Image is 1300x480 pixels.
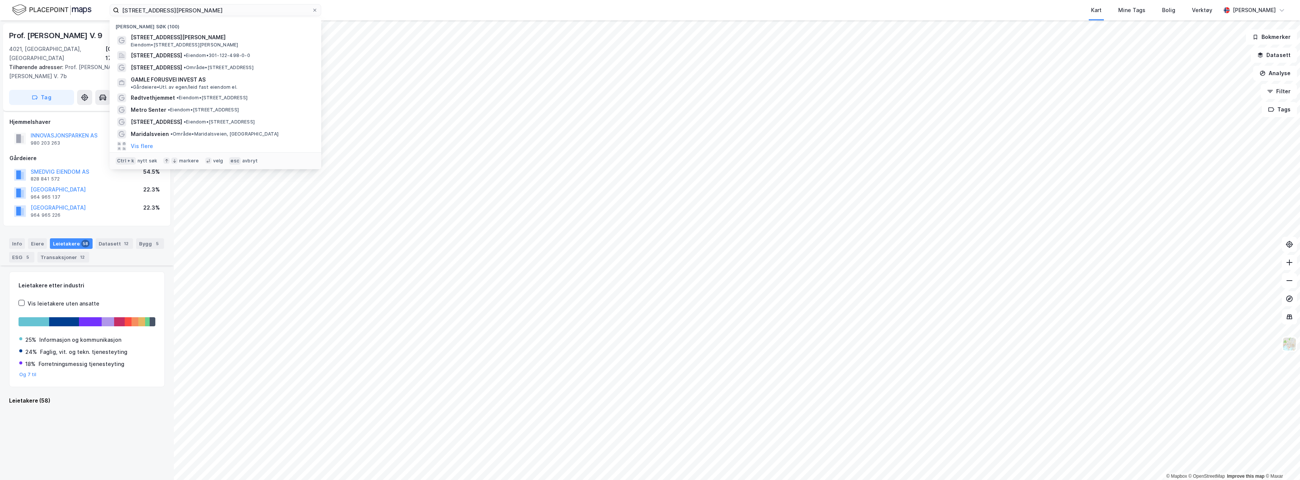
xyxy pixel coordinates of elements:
[170,131,173,137] span: •
[28,299,99,308] div: Vis leietakere uten ansatte
[1262,444,1300,480] iframe: Chat Widget
[119,5,312,16] input: Søk på adresse, matrikkel, gårdeiere, leietakere eller personer
[31,212,60,218] div: 964 965 226
[1251,48,1297,63] button: Datasett
[168,107,170,113] span: •
[1262,102,1297,117] button: Tags
[242,158,258,164] div: avbryt
[131,42,238,48] span: Eiendom • [STREET_ADDRESS][PERSON_NAME]
[176,95,248,101] span: Eiendom • [STREET_ADDRESS]
[9,238,25,249] div: Info
[1233,6,1276,15] div: [PERSON_NAME]
[9,396,165,405] div: Leietakere (58)
[131,130,169,139] span: Maridalsveien
[9,252,34,262] div: ESG
[96,238,133,249] div: Datasett
[1162,6,1175,15] div: Bolig
[1282,337,1297,351] img: Z
[12,3,91,17] img: logo.f888ab2527a4732fd821a326f86c7f29.svg
[184,65,186,70] span: •
[9,90,74,105] button: Tag
[179,158,199,164] div: markere
[9,117,164,127] div: Hjemmelshaver
[1246,29,1297,45] button: Bokmerker
[9,29,104,42] div: Prof. [PERSON_NAME] V. 9
[1166,474,1187,479] a: Mapbox
[184,119,186,125] span: •
[143,203,160,212] div: 22.3%
[81,240,90,247] div: 58
[25,360,36,369] div: 18%
[1261,84,1297,99] button: Filter
[143,167,160,176] div: 54.5%
[176,95,179,100] span: •
[1192,6,1212,15] div: Verktøy
[1262,444,1300,480] div: Kontrollprogram for chat
[131,75,206,84] span: GAMLE FORUSVEI INVEST AS
[131,93,175,102] span: Rødtvethjemmet
[25,347,37,357] div: 24%
[184,119,255,125] span: Eiendom • [STREET_ADDRESS]
[1253,66,1297,81] button: Analyse
[143,185,160,194] div: 22.3%
[131,84,237,90] span: Gårdeiere • Utl. av egen/leid fast eiendom el.
[9,63,159,81] div: Prof. [PERSON_NAME] V. 7a, Prof. [PERSON_NAME] V. 7b
[184,52,186,58] span: •
[168,107,239,113] span: Eiendom • [STREET_ADDRESS]
[28,238,47,249] div: Eiere
[25,335,36,344] div: 25%
[184,65,254,71] span: Område • [STREET_ADDRESS]
[9,45,105,63] div: 4021, [GEOGRAPHIC_DATA], [GEOGRAPHIC_DATA]
[131,142,153,151] button: Vis flere
[19,281,155,290] div: Leietakere etter industri
[131,84,133,90] span: •
[131,51,182,60] span: [STREET_ADDRESS]
[31,176,60,182] div: 828 841 572
[105,45,165,63] div: [GEOGRAPHIC_DATA], 17/2514
[122,240,130,247] div: 12
[9,154,164,163] div: Gårdeiere
[50,238,93,249] div: Leietakere
[131,33,312,42] span: [STREET_ADDRESS][PERSON_NAME]
[40,347,127,357] div: Faglig, vit. og tekn. tjenesteyting
[31,194,60,200] div: 964 965 137
[37,252,89,262] div: Transaksjoner
[213,158,223,164] div: velg
[1118,6,1145,15] div: Mine Tags
[229,157,241,165] div: esc
[1227,474,1264,479] a: Improve this map
[1189,474,1225,479] a: OpenStreetMap
[138,158,158,164] div: nytt søk
[110,18,321,31] div: [PERSON_NAME] søk (100)
[136,238,164,249] div: Bygg
[39,335,121,344] div: Informasjon og kommunikasjon
[153,240,161,247] div: 5
[131,117,182,127] span: [STREET_ADDRESS]
[131,105,166,114] span: Metro Senter
[9,64,65,70] span: Tilhørende adresser:
[131,63,182,72] span: [STREET_ADDRESS]
[24,253,31,261] div: 5
[170,131,279,137] span: Område • Maridalsveien, [GEOGRAPHIC_DATA]
[1091,6,1102,15] div: Kart
[184,52,250,59] span: Eiendom • 301-122-498-0-0
[79,253,86,261] div: 12
[116,157,136,165] div: Ctrl + k
[39,360,124,369] div: Forretningsmessig tjenesteyting
[19,372,37,378] button: Og 7 til
[31,140,60,146] div: 980 203 263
